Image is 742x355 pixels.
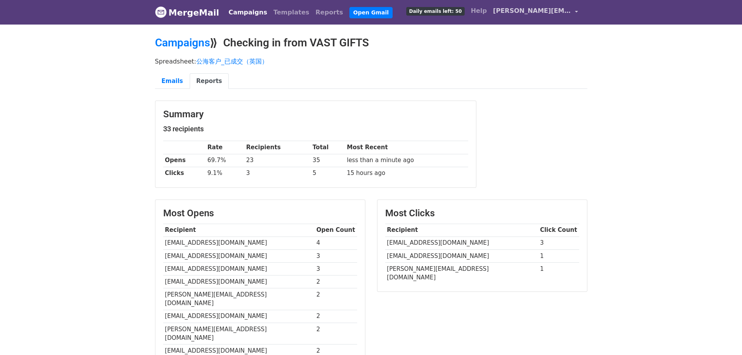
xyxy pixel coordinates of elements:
[538,249,579,262] td: 1
[538,237,579,249] td: 3
[226,5,270,20] a: Campaigns
[163,109,468,120] h3: Summary
[349,7,393,18] a: Open Gmail
[315,275,357,288] td: 2
[163,249,315,262] td: [EMAIL_ADDRESS][DOMAIN_NAME]
[244,154,311,167] td: 23
[385,237,538,249] td: [EMAIL_ADDRESS][DOMAIN_NAME]
[403,3,467,19] a: Daily emails left: 50
[345,154,468,167] td: less than a minute ago
[311,141,345,154] th: Total
[315,262,357,275] td: 3
[244,141,311,154] th: Recipients
[490,3,581,21] a: [PERSON_NAME][EMAIL_ADDRESS][DOMAIN_NAME]
[315,224,357,237] th: Open Count
[155,73,190,89] a: Emails
[206,141,244,154] th: Rate
[163,154,206,167] th: Opens
[385,249,538,262] td: [EMAIL_ADDRESS][DOMAIN_NAME]
[155,36,587,49] h2: ⟫ Checking in from VAST GIFTS
[155,36,210,49] a: Campaigns
[163,310,315,323] td: [EMAIL_ADDRESS][DOMAIN_NAME]
[703,318,742,355] iframe: Chat Widget
[155,57,587,65] p: Spreadsheet:
[385,224,538,237] th: Recipient
[163,208,357,219] h3: Most Opens
[206,154,244,167] td: 69.7%
[315,237,357,249] td: 4
[163,288,315,310] td: [PERSON_NAME][EMAIL_ADDRESS][DOMAIN_NAME]
[311,167,345,180] td: 5
[163,323,315,344] td: [PERSON_NAME][EMAIL_ADDRESS][DOMAIN_NAME]
[190,73,229,89] a: Reports
[163,237,315,249] td: [EMAIL_ADDRESS][DOMAIN_NAME]
[315,288,357,310] td: 2
[163,275,315,288] td: [EMAIL_ADDRESS][DOMAIN_NAME]
[538,224,579,237] th: Click Count
[155,6,167,18] img: MergeMail logo
[345,141,468,154] th: Most Recent
[406,7,464,16] span: Daily emails left: 50
[163,224,315,237] th: Recipient
[206,167,244,180] td: 9.1%
[315,323,357,344] td: 2
[538,262,579,284] td: 1
[385,208,579,219] h3: Most Clicks
[163,167,206,180] th: Clicks
[196,58,268,65] a: 公海客户_已成交（英国）
[244,167,311,180] td: 3
[312,5,346,20] a: Reports
[493,6,571,16] span: [PERSON_NAME][EMAIL_ADDRESS][DOMAIN_NAME]
[468,3,490,19] a: Help
[163,262,315,275] td: [EMAIL_ADDRESS][DOMAIN_NAME]
[163,125,468,133] h5: 33 recipients
[270,5,312,20] a: Templates
[345,167,468,180] td: 15 hours ago
[155,4,219,21] a: MergeMail
[703,318,742,355] div: 聊天小组件
[315,310,357,323] td: 2
[315,249,357,262] td: 3
[311,154,345,167] td: 35
[385,262,538,284] td: [PERSON_NAME][EMAIL_ADDRESS][DOMAIN_NAME]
